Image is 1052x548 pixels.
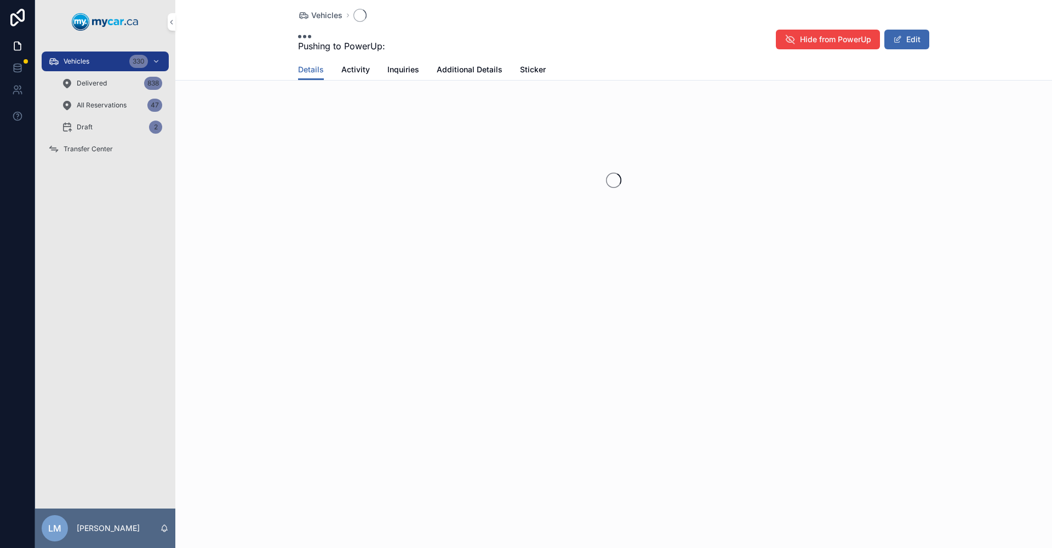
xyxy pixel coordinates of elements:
span: Inquiries [387,64,419,75]
a: Sticker [520,60,546,82]
p: [PERSON_NAME] [77,523,140,534]
div: 47 [147,99,162,112]
a: Draft2 [55,117,169,137]
a: Inquiries [387,60,419,82]
span: Draft [77,123,93,132]
span: Vehicles [64,57,89,66]
span: Transfer Center [64,145,113,153]
span: Delivered [77,79,107,88]
a: Vehicles [298,10,342,21]
img: App logo [72,13,139,31]
span: LM [48,522,61,535]
a: Delivered838 [55,73,169,93]
span: Activity [341,64,370,75]
div: 838 [144,77,162,90]
div: 2 [149,121,162,134]
a: Details [298,60,324,81]
span: Pushing to PowerUp: [298,39,385,53]
button: Edit [884,30,929,49]
div: 330 [129,55,148,68]
a: Additional Details [437,60,502,82]
span: Additional Details [437,64,502,75]
span: Vehicles [311,10,342,21]
a: Vehicles330 [42,52,169,71]
a: Activity [341,60,370,82]
span: Hide from PowerUp [800,34,871,45]
a: Transfer Center [42,139,169,159]
button: Hide from PowerUp [776,30,880,49]
a: All Reservations47 [55,95,169,115]
span: Details [298,64,324,75]
span: Sticker [520,64,546,75]
div: scrollable content [35,44,175,173]
span: All Reservations [77,101,127,110]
